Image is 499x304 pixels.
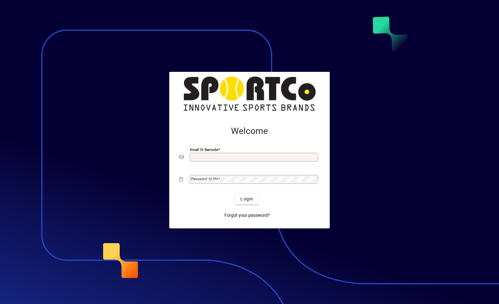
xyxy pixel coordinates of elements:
h2: Welcome [179,126,320,136]
mat-label: Password or Pin [191,177,218,181]
button: Login [235,193,258,205]
a: Forgot your password? [222,210,272,221]
span: Login [240,196,253,202]
span: Forgot your password? [224,212,270,219]
mat-label: Email or Barcode [190,147,218,152]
